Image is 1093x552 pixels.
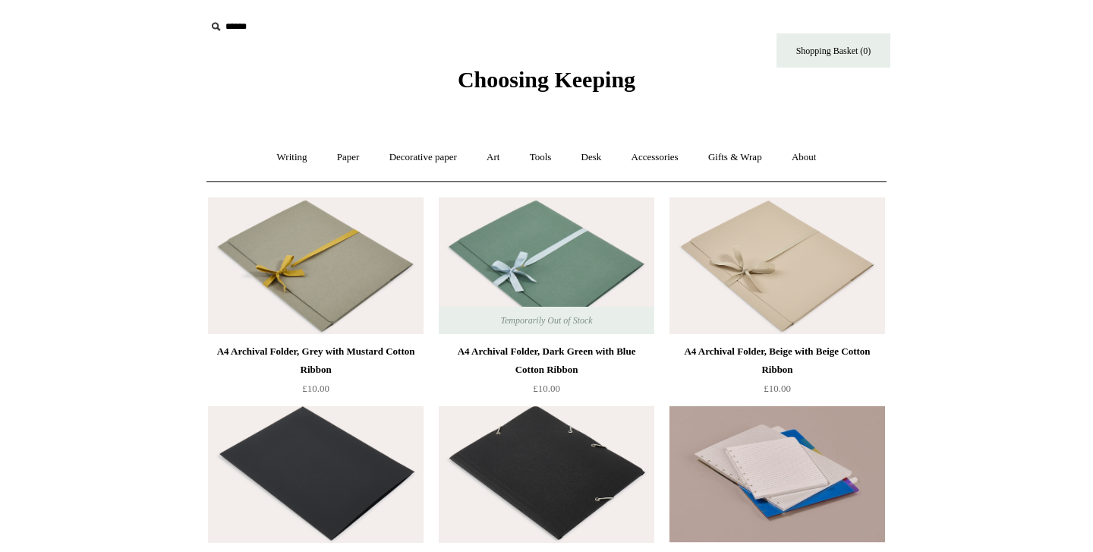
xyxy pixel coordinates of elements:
[669,342,885,405] a: A4 Archival Folder, Beige with Beige Cotton Ribbon £10.00
[208,406,424,543] img: A4 Fabriano Murillo Presentation Folder
[673,342,881,379] div: A4 Archival Folder, Beige with Beige Cotton Ribbon
[208,342,424,405] a: A4 Archival Folder, Grey with Mustard Cotton Ribbon £10.00
[302,383,329,394] span: £10.00
[516,137,565,178] a: Tools
[439,197,654,334] a: A4 Archival Folder, Dark Green with Blue Cotton Ribbon A4 Archival Folder, Dark Green with Blue C...
[778,137,830,178] a: About
[439,406,654,543] a: Charcoal black "Chemise" portfolio folder with grey elastic Charcoal black "Chemise" portfolio fo...
[208,197,424,334] a: A4 Archival Folder, Grey with Mustard Cotton Ribbon A4 Archival Folder, Grey with Mustard Cotton ...
[776,33,890,68] a: Shopping Basket (0)
[263,137,321,178] a: Writing
[439,197,654,334] img: A4 Archival Folder, Dark Green with Blue Cotton Ribbon
[669,406,885,543] img: Atoma Refills
[458,67,635,92] span: Choosing Keeping
[695,137,776,178] a: Gifts & Wrap
[458,79,635,90] a: Choosing Keeping
[473,137,513,178] a: Art
[568,137,616,178] a: Desk
[669,406,885,543] a: Atoma Refills Atoma Refills
[212,342,420,379] div: A4 Archival Folder, Grey with Mustard Cotton Ribbon
[323,137,373,178] a: Paper
[439,406,654,543] img: Charcoal black "Chemise" portfolio folder with grey elastic
[208,197,424,334] img: A4 Archival Folder, Grey with Mustard Cotton Ribbon
[533,383,560,394] span: £10.00
[208,406,424,543] a: A4 Fabriano Murillo Presentation Folder A4 Fabriano Murillo Presentation Folder
[439,342,654,405] a: A4 Archival Folder, Dark Green with Blue Cotton Ribbon £10.00
[764,383,791,394] span: £10.00
[376,137,471,178] a: Decorative paper
[669,197,885,334] img: A4 Archival Folder, Beige with Beige Cotton Ribbon
[443,342,650,379] div: A4 Archival Folder, Dark Green with Blue Cotton Ribbon
[669,197,885,334] a: A4 Archival Folder, Beige with Beige Cotton Ribbon A4 Archival Folder, Beige with Beige Cotton Ri...
[618,137,692,178] a: Accessories
[485,307,607,334] span: Temporarily Out of Stock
